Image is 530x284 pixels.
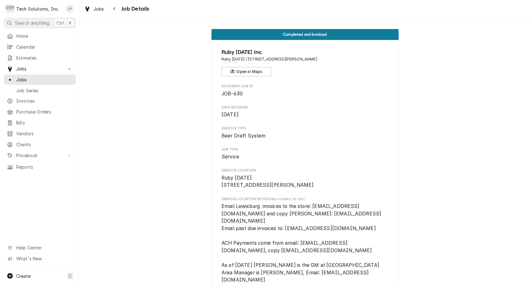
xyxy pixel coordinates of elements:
[221,48,388,56] span: Name
[221,91,243,97] span: JOB-630
[4,31,76,41] a: Home
[69,273,72,279] span: C
[56,20,65,26] span: Ctrl
[119,5,149,13] span: Job Details
[221,133,266,139] span: Beer Draft System
[221,90,388,98] span: Roopairs Job ID
[66,4,74,13] div: Lisa Paschal's Avatar
[69,20,72,26] span: K
[221,105,388,118] div: Date Received
[4,253,76,264] a: Go to What's New
[16,6,59,12] div: Tech Solutions, Inc.
[16,119,73,126] span: Bills
[94,6,104,12] span: Jobs
[221,147,388,161] div: Job Type
[221,126,388,131] span: Service Type
[4,75,76,85] a: Jobs
[4,107,76,117] a: Purchase Orders
[4,96,76,106] a: Invoices
[221,56,388,62] span: Address
[16,55,73,61] span: Estimates
[221,154,239,160] span: Service
[4,243,76,253] a: Go to Help Center
[4,128,76,139] a: Vendors
[4,162,76,172] a: Reports
[221,153,388,161] span: Job Type
[16,87,73,94] span: Job Series
[4,64,76,74] a: Go to Jobs
[4,150,76,161] a: Go to Pricebook
[16,65,63,72] span: Jobs
[4,85,76,96] a: Job Series
[15,20,49,26] span: Search anything
[109,4,119,14] button: Navigate back
[6,4,14,13] div: Tech Solutions, Inc.'s Avatar
[221,48,388,76] div: Client Information
[16,130,73,137] span: Vendors
[4,53,76,63] a: Estimates
[212,29,399,40] div: Status
[221,147,388,152] span: Job Type
[4,118,76,128] a: Bills
[16,76,73,83] span: Jobs
[221,112,239,118] span: [DATE]
[221,67,271,76] button: Open in Maps
[221,168,388,189] div: Service Location
[16,244,72,251] span: Help Center
[269,197,304,201] span: (Only Visible to You)
[4,139,76,150] a: Clients
[221,168,388,173] span: Service Location
[16,44,73,50] span: Calendar
[16,152,63,159] span: Pricebook
[221,175,314,188] span: Ruby [DATE] [STREET_ADDRESS][PERSON_NAME]
[283,32,327,36] span: Completed and Invoiced
[16,33,73,39] span: Home
[16,164,73,170] span: Reports
[4,42,76,52] a: Calendar
[221,111,388,118] span: Date Received
[16,141,73,148] span: Clients
[16,255,72,262] span: What's New
[221,84,388,89] span: Roopairs Job ID
[221,132,388,140] span: Service Type
[66,4,74,13] div: LP
[221,197,388,202] span: Service Location Notes
[4,17,76,28] button: Search anythingCtrlK
[82,4,107,14] a: Jobs
[6,4,14,13] div: T
[16,98,73,104] span: Invoices
[221,105,388,110] span: Date Received
[16,273,31,279] span: Create
[16,108,73,115] span: Purchase Orders
[221,84,388,97] div: Roopairs Job ID
[221,174,388,189] span: Service Location
[221,126,388,139] div: Service Type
